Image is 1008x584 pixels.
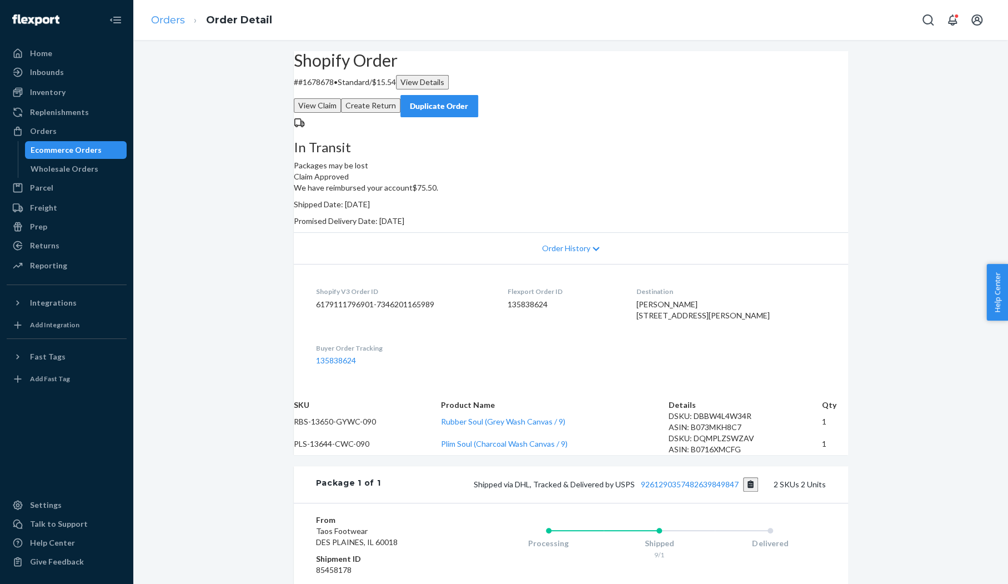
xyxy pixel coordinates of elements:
[7,553,127,571] button: Give Feedback
[341,98,400,113] button: Create Return
[508,299,619,310] dd: 135838624
[30,320,79,330] div: Add Integration
[25,141,127,159] a: Ecommerce Orders
[636,300,770,320] span: [PERSON_NAME] [STREET_ADDRESS][PERSON_NAME]
[7,103,127,121] a: Replenishments
[641,480,739,489] a: 9261290357482639849847
[316,526,398,547] span: Taos Footwear DES PLAINES, IL 60018
[441,400,668,411] th: Product Name
[7,218,127,236] a: Prep
[474,480,758,489] span: Shipped via DHL, Tracked & Delivered by USPS
[715,538,826,549] div: Delivered
[316,515,449,526] dt: From
[604,538,715,549] div: Shipped
[294,98,341,113] button: View Claim
[743,477,758,492] button: Copy tracking number
[30,126,57,137] div: Orders
[294,75,848,89] p: # #1678678 / $15.54
[30,537,75,548] div: Help Center
[7,370,127,388] a: Add Fast Tag
[7,122,127,140] a: Orders
[508,287,619,296] dt: Flexport Order ID
[30,374,70,383] div: Add Fast Tag
[334,77,338,87] span: •
[668,411,821,422] div: DSKU: DBBW4L4W34R
[396,75,449,89] button: View Details
[30,500,62,511] div: Settings
[31,163,98,174] div: Wholesale Orders
[7,257,127,274] a: Reporting
[294,411,442,433] td: RBS-13650-GYWC-090
[668,422,821,433] div: ASIN: B073MKH8C7
[441,439,568,448] a: Plim Soul (Charcoal Wash Canvas / 9)
[104,9,127,31] button: Close Navigation
[30,240,59,251] div: Returns
[7,83,127,101] a: Inventory
[822,411,848,433] td: 1
[316,356,356,365] a: 135838624
[30,297,77,308] div: Integrations
[30,182,53,193] div: Parcel
[30,260,67,271] div: Reporting
[30,48,52,59] div: Home
[30,351,66,362] div: Fast Tags
[294,171,848,182] header: Claim Approved
[294,400,442,411] th: SKU
[294,140,848,154] h3: In Transit
[294,433,442,455] td: PLS-13644-CWC-090
[30,67,64,78] div: Inbounds
[668,400,821,411] th: Details
[493,538,604,549] div: Processing
[604,550,715,560] div: 9/1
[966,9,988,31] button: Open account menu
[668,444,821,455] div: ASIN: B0716XMCFG
[30,107,89,118] div: Replenishments
[917,9,939,31] button: Open Search Box
[400,95,478,117] button: Duplicate Order
[400,77,444,88] div: View Details
[30,518,88,530] div: Talk to Support
[7,534,127,552] a: Help Center
[541,243,590,254] span: Order History
[986,264,1008,321] button: Help Center
[294,51,848,69] h2: Shopify Order
[31,144,102,156] div: Ecommerce Orders
[294,140,848,171] div: Packages may be lost
[30,556,84,567] div: Give Feedback
[636,287,826,296] dt: Destination
[7,63,127,81] a: Inbounds
[338,77,369,87] span: Standard
[7,294,127,312] button: Integrations
[668,433,821,444] div: DSKU: DQMPLZSWZAV
[7,348,127,366] button: Fast Tags
[316,299,490,310] dd: 6179111796901-7346201165989
[7,515,127,533] a: Talk to Support
[294,199,848,210] p: Shipped Date: [DATE]
[30,221,47,232] div: Prep
[142,4,281,37] ol: breadcrumbs
[316,553,449,565] dt: Shipment ID
[151,14,185,26] a: Orders
[941,9,964,31] button: Open notifications
[316,565,449,576] dd: 85458178
[7,199,127,217] a: Freight
[30,202,57,213] div: Freight
[410,101,469,112] div: Duplicate Order
[380,477,825,492] div: 2 SKUs 2 Units
[7,44,127,62] a: Home
[316,477,381,492] div: Package 1 of 1
[7,179,127,197] a: Parcel
[294,182,848,193] p: We have reimbursed your account $75.50 .
[822,433,848,455] td: 1
[294,216,848,227] p: Promised Delivery Date: [DATE]
[30,87,66,98] div: Inventory
[7,496,127,514] a: Settings
[441,417,565,426] a: Rubber Soul (Grey Wash Canvas / 9)
[25,160,127,178] a: Wholesale Orders
[316,287,490,296] dt: Shopify V3 Order ID
[822,400,848,411] th: Qty
[206,14,272,26] a: Order Detail
[12,14,59,26] img: Flexport logo
[7,316,127,334] a: Add Integration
